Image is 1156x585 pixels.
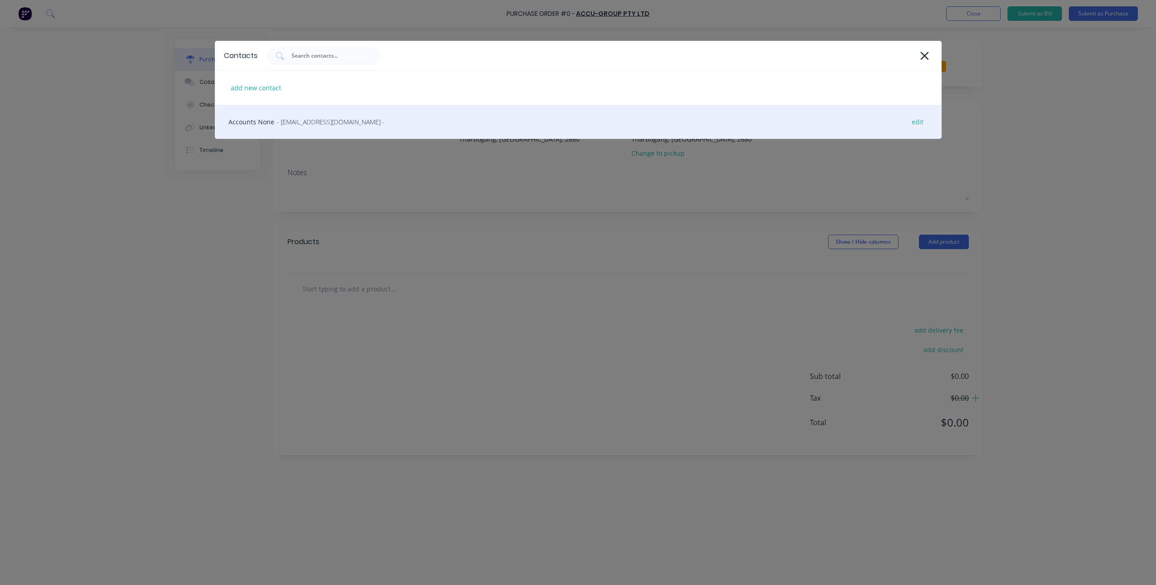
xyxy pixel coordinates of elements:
div: Contacts [224,50,258,61]
span: - [EMAIL_ADDRESS][DOMAIN_NAME] - [277,117,385,127]
input: Search contacts... [291,51,366,60]
div: edit [907,115,928,129]
div: add new contact [226,81,286,95]
div: Accounts None [215,105,942,139]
